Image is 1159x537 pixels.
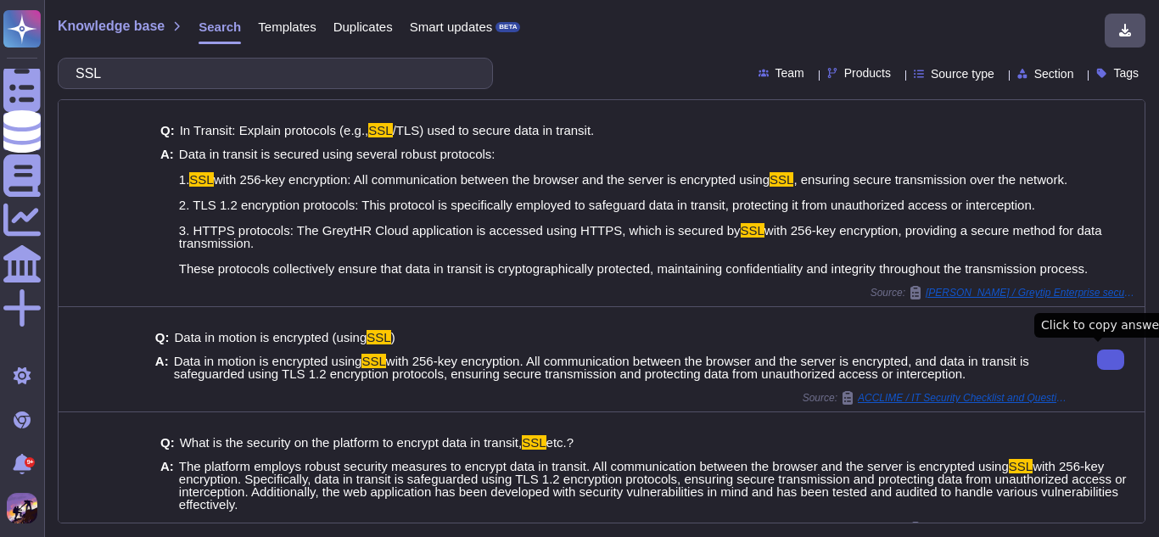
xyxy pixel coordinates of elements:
[175,330,367,344] span: Data in motion is encrypted (using
[775,67,804,79] span: Team
[258,20,316,33] span: Templates
[391,330,395,344] span: )
[367,330,390,344] mark: SSL
[1113,67,1139,79] span: Tags
[160,436,175,449] b: Q:
[189,172,213,187] mark: SSL
[926,288,1138,298] span: [PERSON_NAME] / Greytip Enterprise security review (1) (1)
[522,435,546,450] mark: SSL
[871,522,1138,535] span: Source:
[803,391,1070,405] span: Source:
[180,435,523,450] span: What is the security on the platform to encrypt data in transit,
[160,148,174,275] b: A:
[199,20,241,33] span: Search
[871,286,1138,299] span: Source:
[3,489,49,527] button: user
[160,460,174,511] b: A:
[333,20,393,33] span: Duplicates
[174,354,362,368] span: Data in motion is encrypted using
[858,393,1070,403] span: ACCLIME / IT Security Checklist and Questions ver 1.8.1
[179,459,1009,473] span: The platform employs robust security measures to encrypt data in transit. All communication betwe...
[155,355,169,380] b: A:
[546,435,574,450] span: etc.?
[496,22,520,32] div: BETA
[410,20,493,33] span: Smart updates
[844,67,891,79] span: Products
[179,172,1067,238] span: , ensuring secure transmission over the network. 2. TLS 1.2 encryption protocols: This protocol i...
[155,331,170,344] b: Q:
[174,354,1029,381] span: with 256-key encryption. All communication between the browser and the server is encrypted, and d...
[931,68,994,80] span: Source type
[179,147,496,187] span: Data in transit is secured using several robust protocols: 1.
[214,172,770,187] span: with 256-key encryption: All communication between the browser and the server is encrypted using
[741,223,764,238] mark: SSL
[393,123,595,137] span: /TLS) used to secure data in transit.
[67,59,475,88] input: Search a question or template...
[58,20,165,33] span: Knowledge base
[160,124,175,137] b: Q:
[179,223,1102,276] span: with 256-key encryption, providing a secure method for data transmission. These protocols collect...
[179,459,1127,512] span: with 256-key encryption. Specifically, data in transit is safeguarded using TLS 1.2 encryption pr...
[180,123,369,137] span: In Transit: Explain protocols (e.g.,
[770,172,793,187] mark: SSL
[368,123,392,137] mark: SSL
[1009,459,1033,473] mark: SSL
[7,493,37,523] img: user
[25,457,35,467] div: 9+
[361,354,385,368] mark: SSL
[1034,68,1074,80] span: Section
